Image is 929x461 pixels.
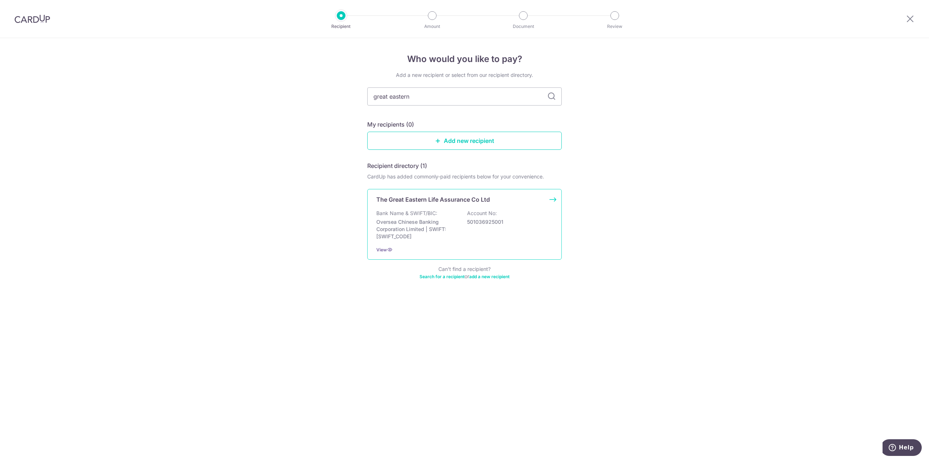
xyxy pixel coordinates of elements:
[15,15,50,23] img: CardUp
[376,247,387,252] a: View
[467,210,497,217] p: Account No:
[496,23,550,30] p: Document
[314,23,368,30] p: Recipient
[367,173,562,180] div: CardUp has added commonly-paid recipients below for your convenience.
[376,218,458,240] p: Oversea Chinese Banking Corporation Limited | SWIFT: [SWIFT_CODE]
[467,218,548,226] p: 501036925001
[367,120,414,129] h5: My recipients (0)
[367,71,562,79] div: Add a new recipient or select from our recipient directory.
[883,439,922,457] iframe: Opens a widget where you can find more information
[367,161,427,170] h5: Recipient directory (1)
[367,266,562,280] div: Can’t find a recipient? or
[367,87,562,106] input: Search for any recipient here
[376,195,490,204] p: The Great Eastern Life Assurance Co Ltd
[469,274,509,279] a: add a new recipient
[420,274,464,279] a: Search for a recipient
[376,210,437,217] p: Bank Name & SWIFT/BIC:
[367,132,562,150] a: Add new recipient
[367,53,562,66] h4: Who would you like to pay?
[405,23,459,30] p: Amount
[588,23,642,30] p: Review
